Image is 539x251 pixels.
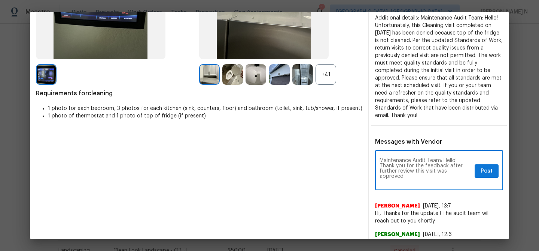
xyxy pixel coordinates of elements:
span: Post [481,167,493,176]
span: [PERSON_NAME] [375,231,420,238]
span: [DATE], 12:6 [423,232,452,237]
textarea: Maintenance Audit Team: Hello! Thank you for the feedback after further review this visit was app... [380,158,472,184]
span: Hi, Thanks for the update ! The audit team will reach out to you shortly. [375,210,503,225]
button: Post [475,164,499,178]
span: [PERSON_NAME] [375,202,420,210]
span: Requirements for cleaning [36,90,362,97]
span: Messages with Vendor [375,139,442,145]
div: +41 [316,64,336,85]
span: [DATE], 13:7 [423,203,451,209]
li: 1 photo for each bedroom, 3 photos for each kitchen (sink, counters, floor) and bathroom (toilet,... [48,105,362,112]
span: Additional details: Maintenance Audit Team: Hello! Unfortunately, this Cleaning visit completed o... [375,15,503,118]
li: 1 photo of thermostat and 1 photo of top of fridge (if present) [48,112,362,120]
